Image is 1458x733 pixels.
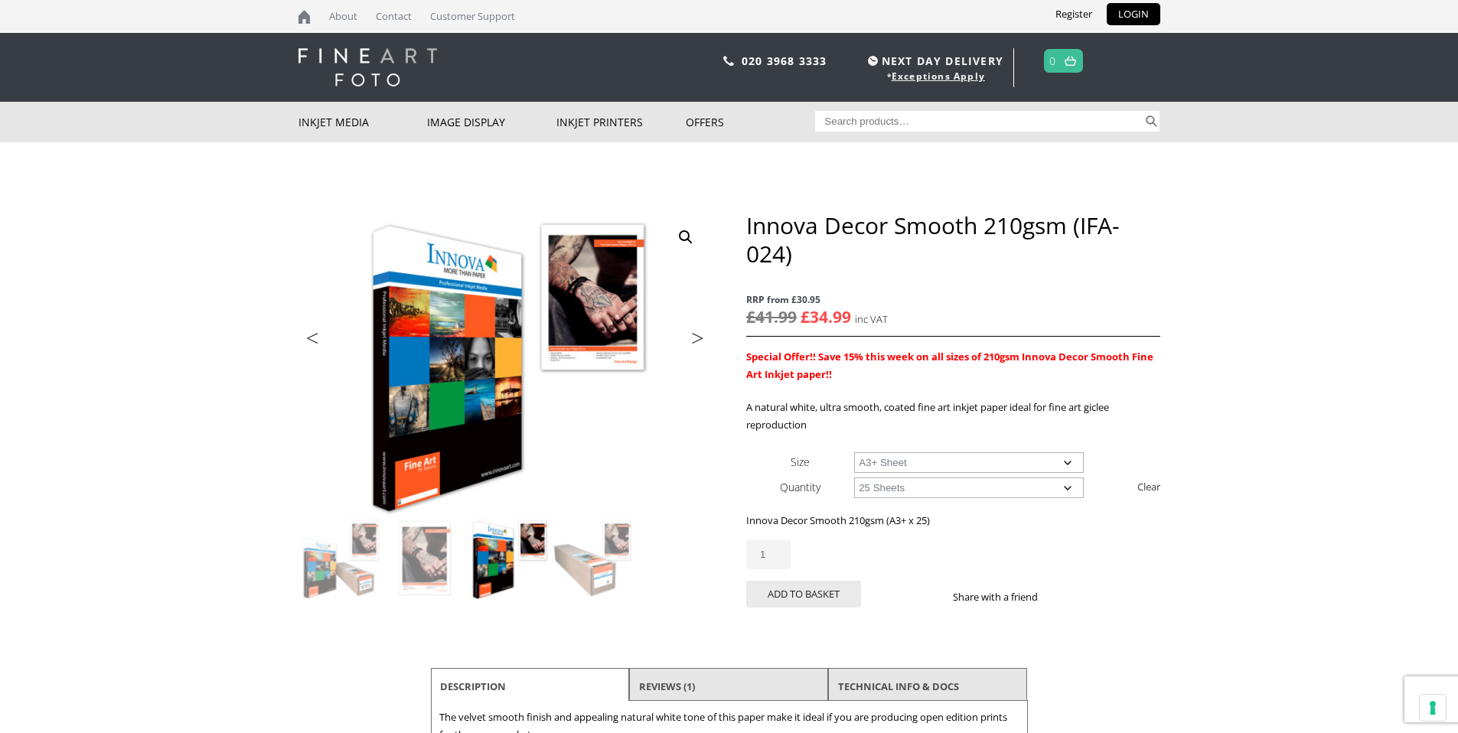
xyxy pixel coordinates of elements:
label: Quantity [780,480,820,494]
button: Search [1143,111,1160,132]
a: Description [440,673,506,700]
button: Your consent preferences for tracking technologies [1420,695,1446,721]
span: NEXT DAY DELIVERY [864,52,1003,70]
h1: Innova Decor Smooth 210gsm (IFA-024) [746,211,1160,268]
p: Share with a friend [953,588,1056,606]
a: Clear options [1137,474,1160,499]
a: 020 3968 3333 [742,54,827,68]
input: Search products… [815,111,1143,132]
a: TECHNICAL INFO & DOCS [838,673,959,700]
a: Inkjet Media [298,102,428,142]
button: Add to basket [746,581,861,608]
p: A natural white, ultra smooth, coated fine art inkjet paper ideal for fine art giclee reproduction [746,399,1160,434]
a: Register [1044,3,1104,25]
a: Offers [686,102,815,142]
img: logo-white.svg [298,48,437,86]
bdi: 41.99 [746,306,797,327]
img: facebook sharing button [1056,591,1068,603]
a: Reviews (1) [639,673,695,700]
img: basket.svg [1065,56,1076,66]
label: Size [791,454,810,469]
img: phone.svg [723,56,734,66]
img: email sharing button [1093,591,1105,603]
a: Image Display [427,102,556,142]
span: RRP from £30.95 [746,291,1160,308]
a: View full-screen image gallery [672,223,700,251]
img: Innova Decor Smooth 210gsm (IFA-024) - Image 4 [552,517,634,600]
img: twitter sharing button [1075,591,1087,603]
span: £ [746,306,755,327]
img: Innova Decor Smooth 210gsm (IFA-024) [299,517,382,600]
input: Product quantity [746,539,791,569]
p: Innova Decor Smooth 210gsm (A3+ x 25) [746,512,1160,529]
img: Innova Decor Smooth 210gsm (IFA-024) - Image 3 [468,517,550,600]
a: Exceptions Apply [892,70,985,83]
a: LOGIN [1107,3,1160,25]
a: Inkjet Printers [556,102,686,142]
span: £ [801,306,810,327]
span: Special Offer!! Save 15% this week on all sizes of 210gsm Innova Decor Smooth Fine Art Inkjet pap... [746,350,1153,381]
img: Innova Decor Smooth 210gsm (IFA-024) - Image 2 [383,517,466,600]
img: time.svg [868,56,878,66]
bdi: 34.99 [801,306,851,327]
a: 0 [1049,50,1056,72]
